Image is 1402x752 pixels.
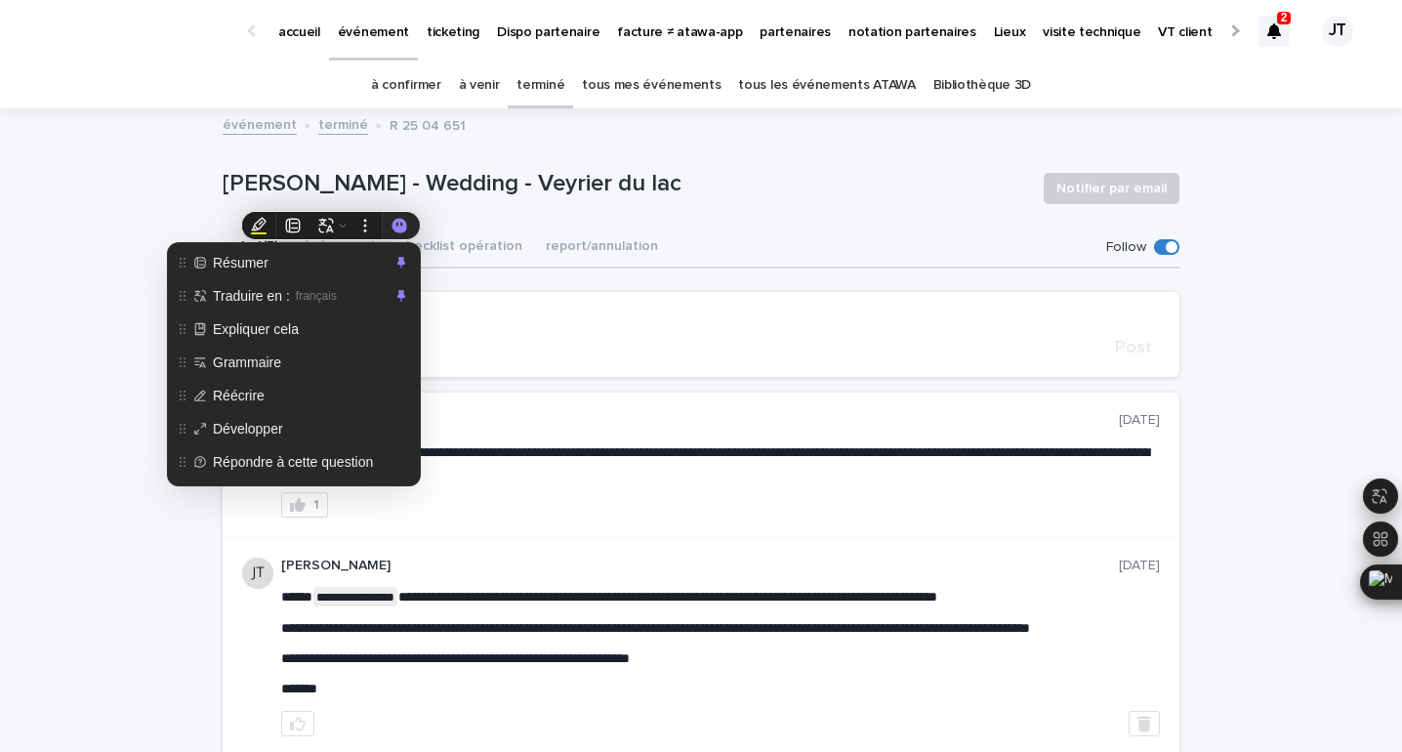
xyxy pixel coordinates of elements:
p: Follow [1106,239,1146,256]
button: 1 [281,492,328,518]
a: événement [223,112,297,135]
button: Notifier par email [1044,173,1179,204]
a: à confirmer [371,63,441,108]
p: 2 [1281,11,1288,24]
p: [DATE] [1119,558,1160,574]
button: checklist opération [388,228,534,269]
span: Post [1115,339,1152,356]
a: Bibliothèque 3D [933,63,1031,108]
div: 2 [1258,16,1290,47]
button: report/annulation [534,228,670,269]
p: [PERSON_NAME] - Wedding - Veyrier du lac [223,170,1028,198]
button: Post [1107,339,1160,356]
span: Notifier par email [1056,179,1167,198]
a: terminé [318,112,368,135]
p: [PERSON_NAME] [281,558,1119,574]
a: à venir [459,63,500,108]
button: Delete post [1129,711,1160,736]
p: [DATE] [1119,412,1160,429]
a: terminé [516,63,564,108]
div: JT [1322,16,1353,47]
button: like this post [281,711,314,736]
img: Ls34BcGeRexTGTNfXpUC [39,12,228,51]
div: 1 [313,498,319,512]
p: [PERSON_NAME] [281,412,1119,429]
a: tous mes événements [582,63,721,108]
a: tous les événements ATAWA [738,63,915,108]
p: R 25 04 651 [390,113,466,135]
